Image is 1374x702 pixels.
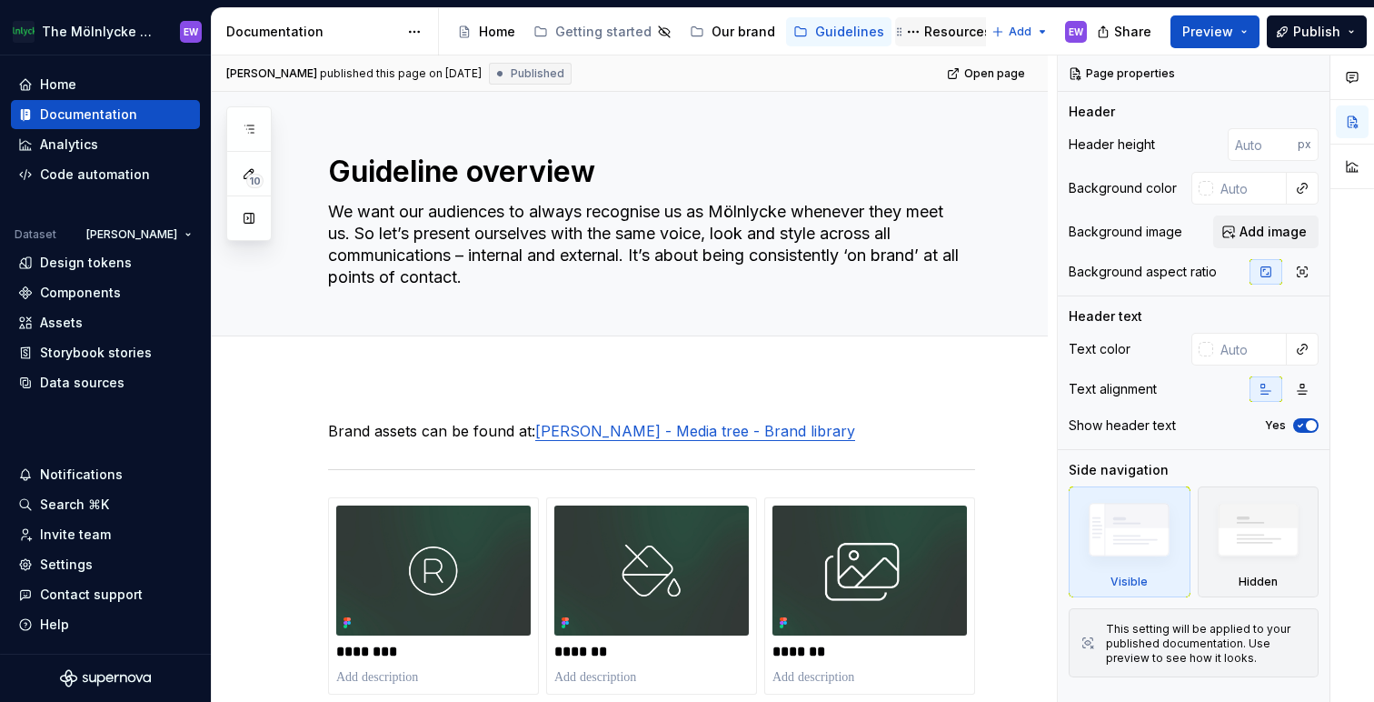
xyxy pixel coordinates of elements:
div: Search ⌘K [40,496,109,514]
svg: Supernova Logo [60,669,151,687]
a: Resources [895,17,999,46]
button: The Mölnlycke ExperienceEW [4,12,207,51]
input: Auto [1228,128,1298,161]
input: Auto [1213,333,1287,366]
div: Contact support [40,586,143,604]
a: Settings [11,550,200,579]
div: The Mölnlycke Experience [42,23,158,41]
div: Text color [1069,340,1130,358]
div: Dataset [15,227,56,242]
div: Resources [924,23,991,41]
a: Invite team [11,520,200,549]
span: Add image [1240,223,1307,241]
div: Code automation [40,165,150,184]
a: Home [450,17,523,46]
a: Code automation [11,160,200,189]
span: Add [1009,25,1031,39]
button: Notifications [11,460,200,489]
div: Design tokens [40,254,132,272]
div: Header [1069,103,1115,121]
div: Visible [1069,486,1190,597]
p: Brand assets can be found at: [328,420,975,442]
div: Documentation [40,105,137,124]
img: 46ccfc68-eba0-45aa-bac8-585e9c5d884e.png [336,506,531,636]
button: Preview [1170,15,1259,48]
div: Header height [1069,135,1155,154]
a: Home [11,70,200,99]
div: EW [1069,25,1083,39]
label: Yes [1265,418,1286,433]
div: Help [40,616,69,634]
textarea: We want our audiences to always recognise us as Mölnlycke whenever they meet us. So let’s present... [324,197,971,292]
div: Components [40,284,121,302]
div: Notifications [40,466,123,484]
a: Components [11,278,200,307]
a: Design tokens [11,248,200,277]
div: EW [184,25,198,39]
button: Help [11,610,200,639]
a: Guidelines [786,17,891,46]
textarea: Guideline overview [324,150,971,194]
div: Side navigation [1069,461,1169,479]
button: [PERSON_NAME] [78,222,200,247]
div: Hidden [1239,575,1278,589]
div: Invite team [40,526,111,544]
a: Getting started [526,17,679,46]
span: Published [511,66,564,81]
button: Add [986,19,1054,45]
div: Getting started [555,23,652,41]
div: published this page on [DATE] [320,66,482,81]
div: Analytics [40,135,98,154]
img: c7d9ca9d-94c5-4c00-a622-9d3441bdf22e.png [554,506,749,636]
p: px [1298,137,1311,152]
div: Data sources [40,374,124,392]
div: Settings [40,556,93,574]
a: [PERSON_NAME] - Media tree - Brand library [535,422,855,440]
a: Our brand [682,17,782,46]
div: Page tree [450,14,982,50]
a: Analytics [11,130,200,159]
a: Documentation [11,100,200,129]
div: Background aspect ratio [1069,263,1217,281]
a: Open page [941,61,1033,86]
img: 91fb9bbd-befe-470e-ae9b-8b56c3f0f44a.png [13,21,35,43]
div: Text alignment [1069,380,1157,398]
span: Publish [1293,23,1340,41]
div: Documentation [226,23,398,41]
a: Storybook stories [11,338,200,367]
div: This setting will be applied to your published documentation. Use preview to see how it looks. [1106,622,1307,666]
button: Publish [1267,15,1367,48]
span: Preview [1182,23,1233,41]
img: 823089be-b446-4cc1-9b1a-042eb2ef5bdf.png [772,506,967,636]
div: Background image [1069,223,1182,241]
span: Open page [964,66,1025,81]
div: Show header text [1069,416,1176,435]
div: Header text [1069,307,1142,326]
span: [PERSON_NAME] [86,227,177,242]
div: Home [40,75,76,94]
button: Contact support [11,580,200,609]
button: Share [1088,15,1163,48]
span: Share [1114,23,1151,41]
div: Hidden [1198,486,1319,597]
input: Auto [1213,172,1287,205]
div: Visible [1110,575,1148,589]
button: Search ⌘K [11,490,200,519]
div: Assets [40,314,83,332]
a: Data sources [11,368,200,397]
div: Our brand [712,23,775,41]
span: [PERSON_NAME] [226,66,317,81]
div: Guidelines [815,23,884,41]
button: Add image [1213,216,1319,248]
div: Storybook stories [40,344,152,362]
a: Assets [11,308,200,337]
span: 10 [246,174,264,188]
div: Background color [1069,179,1177,197]
div: Home [479,23,515,41]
